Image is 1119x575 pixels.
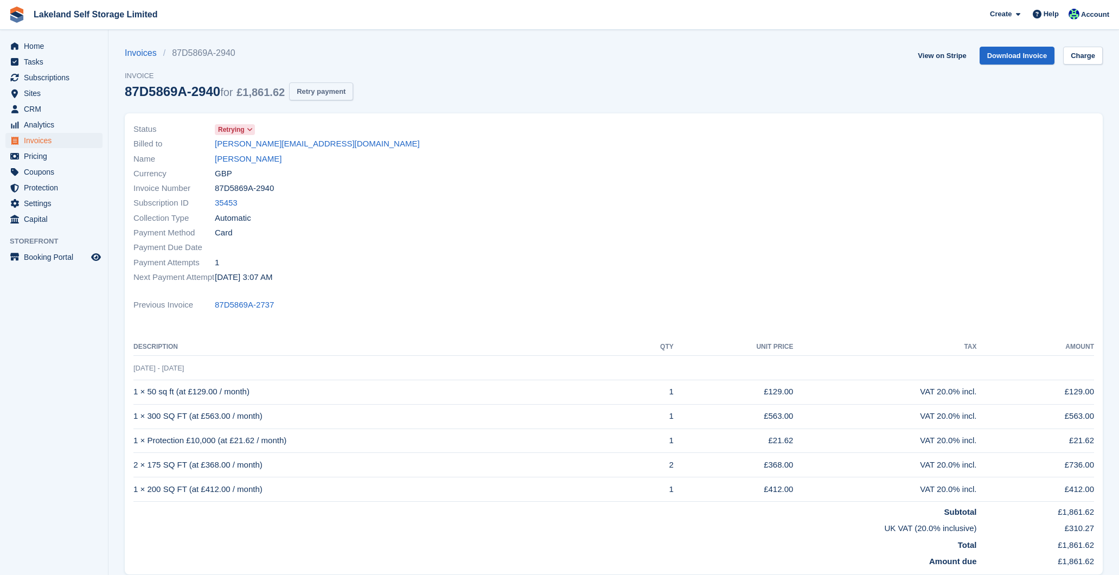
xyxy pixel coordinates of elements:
time: 2025-08-14 02:07:02 UTC [215,271,272,284]
a: Charge [1063,47,1103,65]
span: Subscriptions [24,70,89,85]
a: menu [5,164,103,180]
td: £129.00 [976,380,1094,404]
a: menu [5,180,103,195]
a: [PERSON_NAME][EMAIL_ADDRESS][DOMAIN_NAME] [215,138,420,150]
th: Tax [793,338,976,356]
span: CRM [24,101,89,117]
td: £310.27 [976,518,1094,535]
td: 1 × 50 sq ft (at £129.00 / month) [133,380,630,404]
div: 87D5869A-2940 [125,84,285,99]
th: Description [133,338,630,356]
span: Retrying [218,125,245,135]
span: Payment Due Date [133,241,215,254]
span: Create [990,9,1012,20]
a: menu [5,133,103,148]
span: Automatic [215,212,251,225]
span: Storefront [10,236,108,247]
td: 1 [630,380,674,404]
td: 1 [630,477,674,502]
div: VAT 20.0% incl. [793,386,976,398]
td: £563.00 [976,404,1094,429]
span: Help [1044,9,1059,20]
span: [DATE] - [DATE] [133,364,184,372]
td: £736.00 [976,453,1094,477]
span: Collection Type [133,212,215,225]
a: menu [5,54,103,69]
a: menu [5,196,103,211]
span: Sites [24,86,89,101]
span: Pricing [24,149,89,164]
span: Invoice Number [133,182,215,195]
span: Settings [24,196,89,211]
span: Previous Invoice [133,299,215,311]
td: 1 × 300 SQ FT (at £563.00 / month) [133,404,630,429]
span: Invoices [24,133,89,148]
td: 1 × 200 SQ FT (at £412.00 / month) [133,477,630,502]
span: 1 [215,257,219,269]
a: menu [5,212,103,227]
a: Lakeland Self Storage Limited [29,5,162,23]
td: 1 [630,404,674,429]
div: VAT 20.0% incl. [793,435,976,447]
th: Amount [976,338,1094,356]
td: £129.00 [674,380,794,404]
a: menu [5,117,103,132]
th: QTY [630,338,674,356]
a: 35453 [215,197,238,209]
a: menu [5,250,103,265]
span: Payment Attempts [133,257,215,269]
a: Download Invoice [980,47,1055,65]
a: Retrying [215,123,255,136]
span: Home [24,39,89,54]
span: Protection [24,180,89,195]
td: £1,861.62 [976,501,1094,518]
td: £368.00 [674,453,794,477]
span: Analytics [24,117,89,132]
button: Retry payment [289,82,353,100]
strong: Amount due [929,557,977,566]
span: Coupons [24,164,89,180]
a: 87D5869A-2737 [215,299,274,311]
span: Billed to [133,138,215,150]
nav: breadcrumbs [125,47,353,60]
td: £563.00 [674,404,794,429]
a: menu [5,86,103,101]
a: Preview store [89,251,103,264]
span: Tasks [24,54,89,69]
a: [PERSON_NAME] [215,153,282,165]
strong: Total [958,540,977,550]
a: View on Stripe [913,47,970,65]
td: 2 [630,453,674,477]
span: Capital [24,212,89,227]
span: Payment Method [133,227,215,239]
span: £1,861.62 [236,86,285,98]
span: Card [215,227,233,239]
td: £1,861.62 [976,551,1094,568]
span: Invoice [125,71,353,81]
span: GBP [215,168,232,180]
td: 1 [630,429,674,453]
span: Account [1081,9,1109,20]
span: Currency [133,168,215,180]
td: £412.00 [674,477,794,502]
td: £1,861.62 [976,535,1094,552]
a: menu [5,70,103,85]
img: Steve Aynsley [1069,9,1079,20]
td: £21.62 [976,429,1094,453]
div: VAT 20.0% incl. [793,483,976,496]
td: £21.62 [674,429,794,453]
a: Invoices [125,47,163,60]
a: menu [5,101,103,117]
a: menu [5,39,103,54]
img: stora-icon-8386f47178a22dfd0bd8f6a31ec36ba5ce8667c1dd55bd0f319d3a0aa187defe.svg [9,7,25,23]
span: Name [133,153,215,165]
td: 1 × Protection £10,000 (at £21.62 / month) [133,429,630,453]
span: Booking Portal [24,250,89,265]
div: VAT 20.0% incl. [793,410,976,423]
td: 2 × 175 SQ FT (at £368.00 / month) [133,453,630,477]
td: UK VAT (20.0% inclusive) [133,518,976,535]
span: for [220,86,233,98]
strong: Subtotal [944,507,976,516]
td: £412.00 [976,477,1094,502]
